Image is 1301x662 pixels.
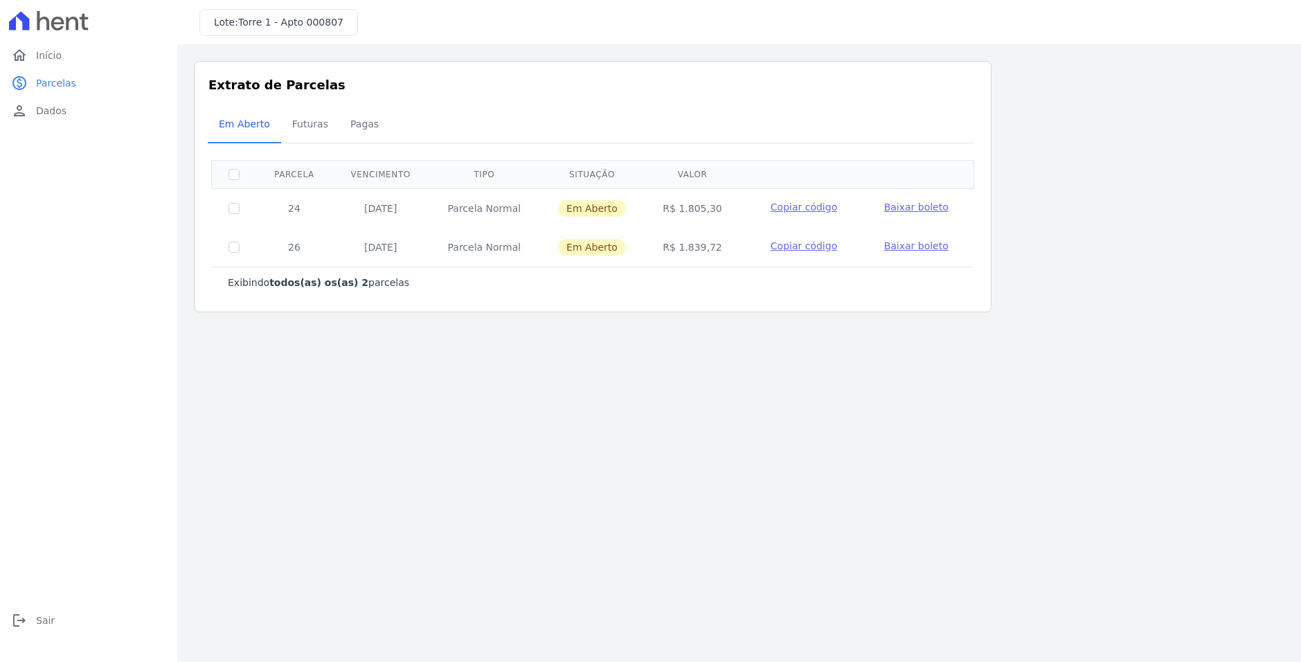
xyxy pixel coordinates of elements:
a: paidParcelas [6,69,172,97]
span: Parcelas [36,76,76,90]
p: Exibindo parcelas [228,276,409,289]
span: Copiar código [771,202,837,213]
span: Torre 1 - Apto 000807 [238,17,343,28]
span: Dados [36,104,66,118]
th: Valor [645,160,741,188]
span: Início [36,48,62,62]
span: Copiar código [771,240,837,251]
td: [DATE] [332,188,429,228]
span: Em Aberto [210,110,278,138]
a: Em Aberto [208,107,281,143]
a: Futuras [281,107,339,143]
button: Copiar código [757,239,850,253]
i: person [11,102,28,119]
th: Vencimento [332,160,429,188]
a: Pagas [339,107,390,143]
td: R$ 1.839,72 [645,228,741,267]
td: 24 [256,188,332,228]
th: Tipo [429,160,539,188]
i: logout [11,612,28,629]
h3: Extrato de Parcelas [208,75,977,94]
i: home [11,47,28,64]
td: [DATE] [332,228,429,267]
a: logoutSair [6,607,172,634]
i: paid [11,75,28,91]
a: personDados [6,97,172,125]
td: Parcela Normal [429,228,539,267]
th: Parcela [256,160,332,188]
span: Em Aberto [558,200,626,217]
td: 26 [256,228,332,267]
a: homeInício [6,42,172,69]
span: Baixar boleto [884,202,949,213]
button: Copiar código [757,200,850,214]
span: Em Aberto [558,239,626,256]
a: Baixar boleto [884,200,949,214]
span: Pagas [342,110,387,138]
span: Sair [36,614,55,627]
td: R$ 1.805,30 [645,188,741,228]
td: Parcela Normal [429,188,539,228]
th: Situação [539,160,645,188]
h3: Lote: [214,15,343,30]
span: Futuras [284,110,337,138]
a: Baixar boleto [884,239,949,253]
b: todos(as) os(as) 2 [269,277,368,288]
span: Baixar boleto [884,240,949,251]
